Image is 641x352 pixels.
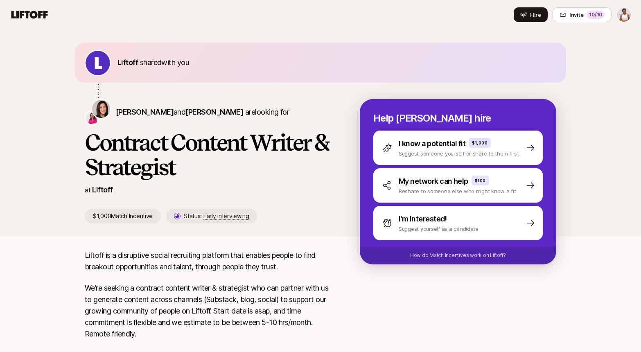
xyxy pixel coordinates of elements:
[553,7,612,22] button: Invite10/10
[85,185,90,195] p: at
[85,130,334,179] h1: Contract Content Writer & Strategist
[530,11,541,19] span: Hire
[514,7,548,22] button: Hire
[569,11,583,19] span: Invite
[617,8,631,22] img: Adaku Ibekwe
[399,213,447,225] p: I'm interested!
[184,211,249,221] p: Status:
[616,7,631,22] button: Adaku Ibekwe
[399,149,519,158] p: Suggest someone yourself or share to them first
[203,212,249,220] span: Early interviewing
[161,58,189,67] span: with you
[174,108,243,116] span: and
[85,209,161,223] p: $1,000 Match Incentive
[472,140,488,146] p: $1,000
[92,100,110,118] img: Eleanor Morgan
[399,187,516,195] p: Reshare to someone else who might know a fit
[399,176,468,187] p: My network can help
[117,57,192,68] p: shared
[85,250,334,273] p: Liftoff is a disruptive social recruiting platform that enables people to find breakout opportuni...
[86,51,110,75] img: ACg8ocKIuO9-sklR2KvA8ZVJz4iZ_g9wtBiQREC3t8A94l4CTg=s160-c
[475,177,486,184] p: $100
[399,225,478,233] p: Suggest yourself as a candidate
[85,282,334,340] p: We’re seeking a contract content writer & strategist who can partner with us to generate content ...
[373,113,543,124] p: Help [PERSON_NAME] hire
[116,106,289,118] p: are looking for
[399,138,465,149] p: I know a potential fit
[410,252,506,259] p: How do Match Incentives work on Liftoff?
[185,108,243,116] span: [PERSON_NAME]
[116,108,174,116] span: [PERSON_NAME]
[587,11,605,19] div: 10 /10
[92,184,113,196] p: Liftoff
[86,111,99,124] img: Emma Frane
[117,58,138,67] span: Liftoff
